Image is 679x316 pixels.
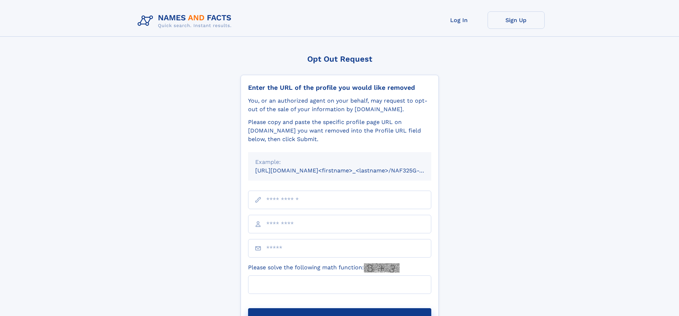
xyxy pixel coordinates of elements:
[255,167,445,174] small: [URL][DOMAIN_NAME]<firstname>_<lastname>/NAF325G-xxxxxxxx
[248,263,400,273] label: Please solve the following math function:
[241,55,439,63] div: Opt Out Request
[248,84,431,92] div: Enter the URL of the profile you would like removed
[488,11,545,29] a: Sign Up
[248,97,431,114] div: You, or an authorized agent on your behalf, may request to opt-out of the sale of your informatio...
[248,118,431,144] div: Please copy and paste the specific profile page URL on [DOMAIN_NAME] you want removed into the Pr...
[135,11,237,31] img: Logo Names and Facts
[255,158,424,166] div: Example:
[431,11,488,29] a: Log In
